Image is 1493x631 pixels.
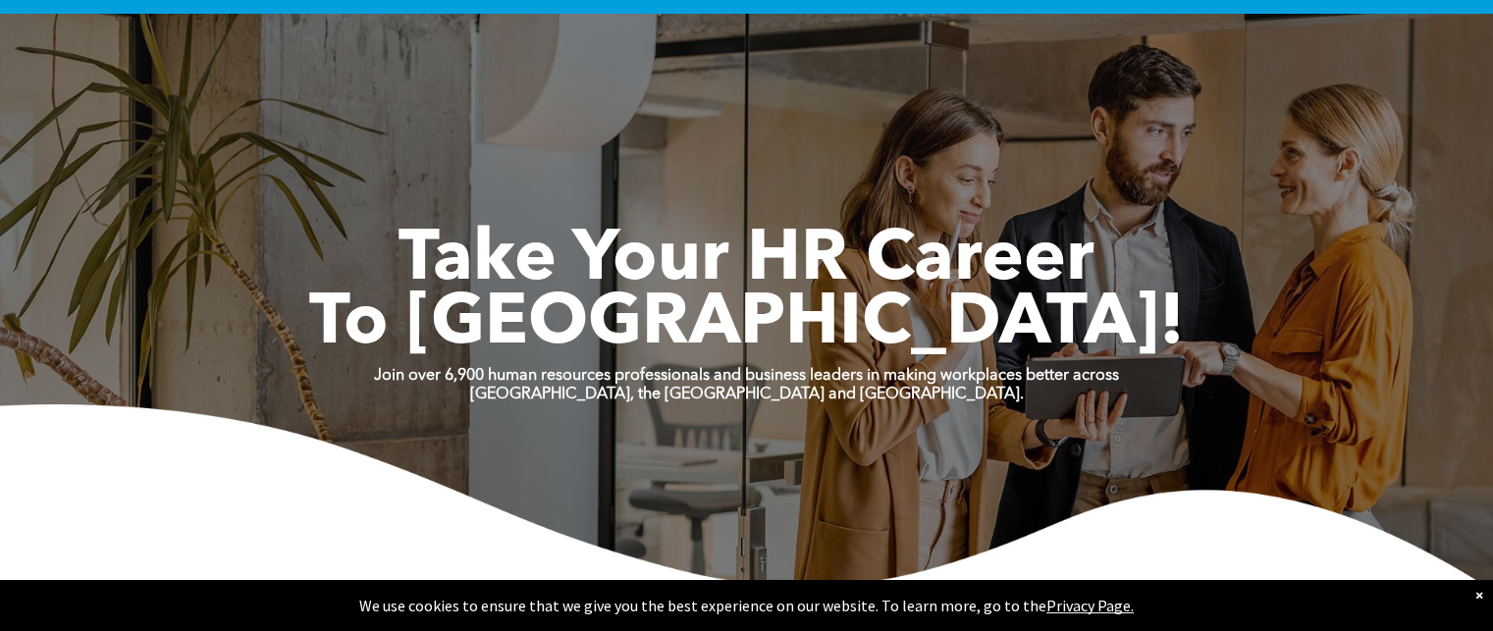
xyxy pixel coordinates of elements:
span: To [GEOGRAPHIC_DATA]! [309,289,1185,360]
div: Dismiss notification [1475,585,1483,605]
strong: [GEOGRAPHIC_DATA], the [GEOGRAPHIC_DATA] and [GEOGRAPHIC_DATA]. [470,387,1024,402]
span: Take Your HR Career [399,226,1094,296]
strong: Join over 6,900 human resources professionals and business leaders in making workplaces better ac... [374,368,1119,384]
a: Privacy Page. [1046,596,1134,615]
